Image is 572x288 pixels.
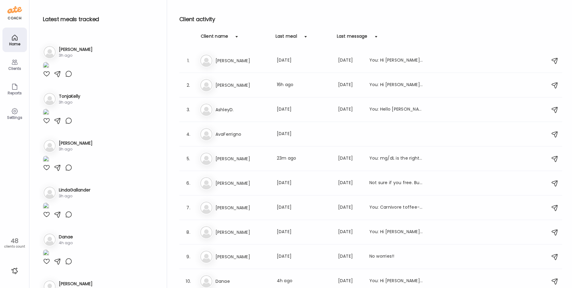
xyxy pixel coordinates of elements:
div: 16h ago [277,81,331,89]
div: 1. [185,57,192,64]
img: bg-avatar-default.svg [200,202,212,214]
img: bg-avatar-default.svg [200,251,212,263]
div: You: Hi [PERSON_NAME]! Just reaching out to touch base. If you would like to meet on Zoom, just g... [369,229,423,236]
h3: [PERSON_NAME] [59,46,93,53]
h3: [PERSON_NAME] [215,229,269,236]
div: 9. [185,253,192,260]
div: [DATE] [338,81,362,89]
h3: AvaFerrigno [215,131,269,138]
div: No worries!! [369,253,423,260]
div: 3h ago [59,100,80,105]
h3: LindaGallander [59,187,90,193]
div: [DATE] [338,155,362,162]
img: images%2F9HBKZMAjsQgjWYw0dDklNQEIjOI2%2FQ5lA5uZpfGANxdBKiX9t%2Fo5aR4iLpqo32tMn4HE29_1080 [43,249,49,258]
div: [DATE] [277,131,331,138]
img: bg-avatar-default.svg [200,177,212,189]
div: [DATE] [338,204,362,211]
div: Clients [4,66,26,70]
div: [DATE] [338,106,362,113]
div: 48 [2,237,27,244]
div: Last meal [276,33,297,43]
div: 4. [185,131,192,138]
div: Reports [4,91,26,95]
div: Last message [337,33,368,43]
h3: TonjaKelly [59,93,80,100]
img: bg-avatar-default.svg [200,226,212,238]
img: bg-avatar-default.svg [200,153,212,165]
img: bg-avatar-default.svg [44,233,56,246]
h3: [PERSON_NAME] [215,81,269,89]
h3: Danae [59,234,73,240]
h3: [PERSON_NAME] [59,140,93,146]
h3: [PERSON_NAME] [215,155,269,162]
img: bg-avatar-default.svg [200,104,212,116]
h2: Client activity [179,15,562,24]
div: [DATE] [277,204,331,211]
img: images%2F9cuNsxhpLETuN8LJaPnivTD7eGm1%2F6JtE7qsJ195dmUDeOwmf%2FtlxiHzsGwWvufi3U3VjG_1080 [43,156,49,164]
div: clients count [2,244,27,249]
div: coach [8,16,21,21]
img: bg-avatar-default.svg [44,46,56,58]
div: 4h ago [59,240,73,246]
img: bg-avatar-default.svg [200,79,212,91]
div: You: Carnivore toffee- caramelized butter [369,204,423,211]
div: Client name [201,33,228,43]
h3: [PERSON_NAME] [215,57,269,64]
div: 23m ago [277,155,331,162]
div: [DATE] [338,253,362,260]
h3: [PERSON_NAME] [59,281,93,287]
div: You: Hi [PERSON_NAME]! Just sending you a quick message to let you know that your data from the n... [369,278,423,285]
div: [DATE] [338,57,362,64]
h3: AshleyD. [215,106,269,113]
h3: [PERSON_NAME] [215,204,269,211]
img: images%2FPwXOUG2Ou3S5GU6VFDz5V1EyW272%2FL3ni1zDhwD9QpHhQA0vU%2FFowknZNNwk5TE7zfSJ8w_1080 [43,62,49,70]
div: 3h ago [59,53,93,58]
h3: Danae [215,278,269,285]
div: 3h ago [59,193,90,199]
div: 6. [185,180,192,187]
div: 5. [185,155,192,162]
img: bg-avatar-default.svg [200,55,212,67]
div: Home [4,42,26,46]
div: 2. [185,81,192,89]
div: [DATE] [338,229,362,236]
div: [DATE] [277,229,331,236]
img: bg-avatar-default.svg [44,187,56,199]
img: bg-avatar-default.svg [200,275,212,287]
div: 7. [185,204,192,211]
div: Settings [4,116,26,119]
img: bg-avatar-default.svg [200,128,212,140]
div: You: Hi [PERSON_NAME], are you currently having one meal per day or is there a second meal? [369,57,423,64]
h3: [PERSON_NAME] [215,180,269,187]
img: ate [7,5,22,15]
div: [DATE] [277,253,331,260]
h3: [PERSON_NAME] [215,253,269,260]
div: You: Hi [PERSON_NAME], I looked up the Elysium vitamins. Matter, which is the brain aging one, ha... [369,81,423,89]
img: images%2FkMc49W1SzVhRbDXTgYoWLeZruB83%2FADJS9f8JBqziZ8JigSRx%2FJgDCbcJvcDv9FR3CfvoJ_1080 [43,109,49,117]
div: 8. [185,229,192,236]
div: [DATE] [338,278,362,285]
div: 3h ago [59,146,93,152]
div: [DATE] [277,180,331,187]
img: images%2FJtQsdcXOJDXDzeIq3bKIlVjQ7Xe2%2FYouNGMwc23fno27kASRL%2FwC5EUlVI2lN4TBGnUyum_1080 [43,203,49,211]
img: bg-avatar-default.svg [44,93,56,105]
h2: Latest meals tracked [43,15,157,24]
div: 3. [185,106,192,113]
div: You: mg/dL is the right choice, I am not sure why it is giving me different numbers [369,155,423,162]
div: Not sure if you free. But I’m on the zoom. [369,180,423,187]
img: bg-avatar-default.svg [44,140,56,152]
div: You: Hello [PERSON_NAME], Just a reminder to send us pictures of your meals so we can give you fe... [369,106,423,113]
div: [DATE] [277,57,331,64]
div: [DATE] [277,106,331,113]
div: 4h ago [277,278,331,285]
div: 10. [185,278,192,285]
div: [DATE] [338,180,362,187]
